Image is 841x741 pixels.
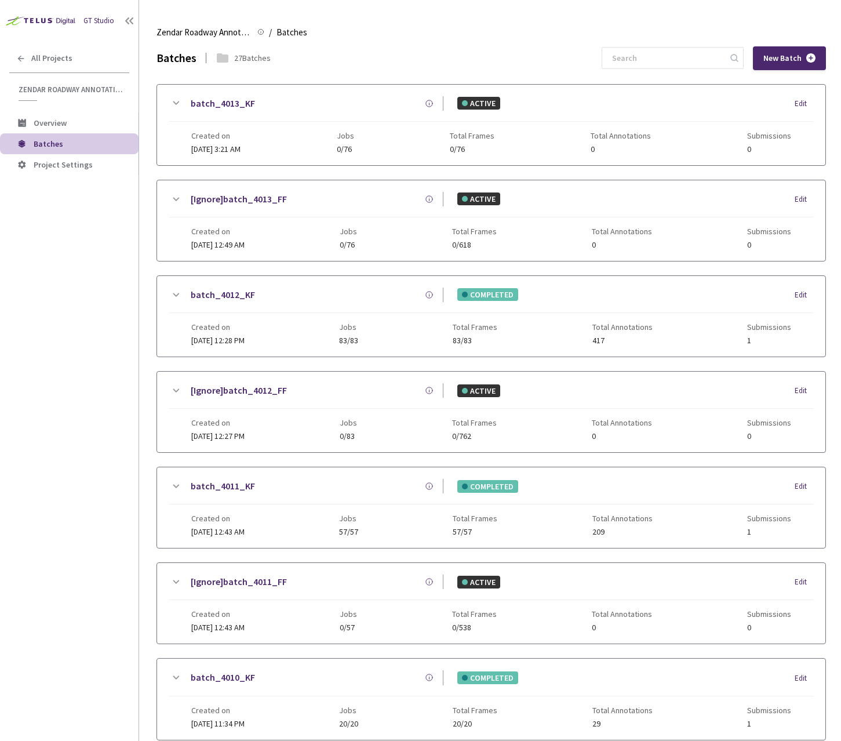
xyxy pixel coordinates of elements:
[191,609,245,619] span: Created on
[457,671,518,684] div: COMPLETED
[795,576,814,588] div: Edit
[591,145,651,154] span: 0
[191,383,287,398] a: [Ignore]batch_4012_FF
[340,432,357,441] span: 0/83
[156,50,196,67] div: Batches
[157,372,825,452] div: [Ignore]batch_4012_FFACTIVEEditCreated on[DATE] 12:27 PMJobs0/83Total Frames0/762Total Annotation...
[592,720,653,728] span: 29
[795,98,814,110] div: Edit
[339,706,358,715] span: Jobs
[191,192,287,206] a: [Ignore]batch_4013_FF
[339,514,358,523] span: Jobs
[450,145,494,154] span: 0/76
[453,514,497,523] span: Total Frames
[339,528,358,536] span: 57/57
[191,288,255,302] a: batch_4012_KF
[191,479,255,493] a: batch_4011_KF
[191,418,245,427] span: Created on
[339,336,358,345] span: 83/83
[34,159,93,170] span: Project Settings
[83,16,114,27] div: GT Studio
[191,144,241,154] span: [DATE] 3:21 AM
[591,131,651,140] span: Total Annotations
[191,706,245,715] span: Created on
[592,609,652,619] span: Total Annotations
[453,720,497,728] span: 20/20
[592,514,653,523] span: Total Annotations
[157,180,825,261] div: [Ignore]batch_4013_FFACTIVEEditCreated on[DATE] 12:49 AMJobs0/76Total Frames0/618Total Annotation...
[191,131,241,140] span: Created on
[592,227,652,236] span: Total Annotations
[157,563,825,644] div: [Ignore]batch_4011_FFACTIVEEditCreated on[DATE] 12:43 AMJobs0/57Total Frames0/538Total Annotation...
[747,706,791,715] span: Submissions
[592,706,653,715] span: Total Annotations
[276,26,307,39] span: Batches
[340,227,357,236] span: Jobs
[452,432,497,441] span: 0/762
[453,336,497,345] span: 83/83
[795,289,814,301] div: Edit
[747,131,791,140] span: Submissions
[269,26,272,39] li: /
[191,514,245,523] span: Created on
[191,575,287,589] a: [Ignore]batch_4011_FF
[157,659,825,739] div: batch_4010_KFCOMPLETEDEditCreated on[DATE] 11:34 PMJobs20/20Total Frames20/20Total Annotations29S...
[457,192,500,205] div: ACTIVE
[592,322,653,332] span: Total Annotations
[592,528,653,536] span: 209
[337,145,354,154] span: 0/76
[747,432,791,441] span: 0
[157,276,825,357] div: batch_4012_KFCOMPLETEDEditCreated on[DATE] 12:28 PMJobs83/83Total Frames83/83Total Annotations417...
[191,718,245,729] span: [DATE] 11:34 PM
[337,131,354,140] span: Jobs
[747,418,791,427] span: Submissions
[592,432,652,441] span: 0
[191,335,245,346] span: [DATE] 12:28 PM
[453,322,497,332] span: Total Frames
[763,53,802,63] span: New Batch
[592,241,652,249] span: 0
[747,241,791,249] span: 0
[795,673,814,684] div: Edit
[457,576,500,589] div: ACTIVE
[457,97,500,110] div: ACTIVE
[747,623,791,632] span: 0
[747,322,791,332] span: Submissions
[191,322,245,332] span: Created on
[19,85,122,95] span: Zendar Roadway Annotations | Polygon Labels
[34,139,63,149] span: Batches
[31,53,72,63] span: All Projects
[747,609,791,619] span: Submissions
[191,227,245,236] span: Created on
[191,431,245,441] span: [DATE] 12:27 PM
[452,623,497,632] span: 0/538
[340,418,357,427] span: Jobs
[457,480,518,493] div: COMPLETED
[795,481,814,492] div: Edit
[340,241,357,249] span: 0/76
[157,85,825,165] div: batch_4013_KFACTIVEEditCreated on[DATE] 3:21 AMJobs0/76Total Frames0/76Total Annotations0Submissi...
[747,227,791,236] span: Submissions
[191,526,245,537] span: [DATE] 12:43 AM
[34,118,67,128] span: Overview
[795,385,814,397] div: Edit
[747,145,791,154] span: 0
[452,227,497,236] span: Total Frames
[747,336,791,345] span: 1
[457,384,500,397] div: ACTIVE
[339,322,358,332] span: Jobs
[452,609,497,619] span: Total Frames
[747,720,791,728] span: 1
[747,514,791,523] span: Submissions
[452,418,497,427] span: Total Frames
[191,96,255,111] a: batch_4013_KF
[340,609,357,619] span: Jobs
[453,528,497,536] span: 57/57
[457,288,518,301] div: COMPLETED
[234,52,271,64] div: 27 Batches
[605,48,729,68] input: Search
[453,706,497,715] span: Total Frames
[747,528,791,536] span: 1
[592,336,653,345] span: 417
[592,623,652,632] span: 0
